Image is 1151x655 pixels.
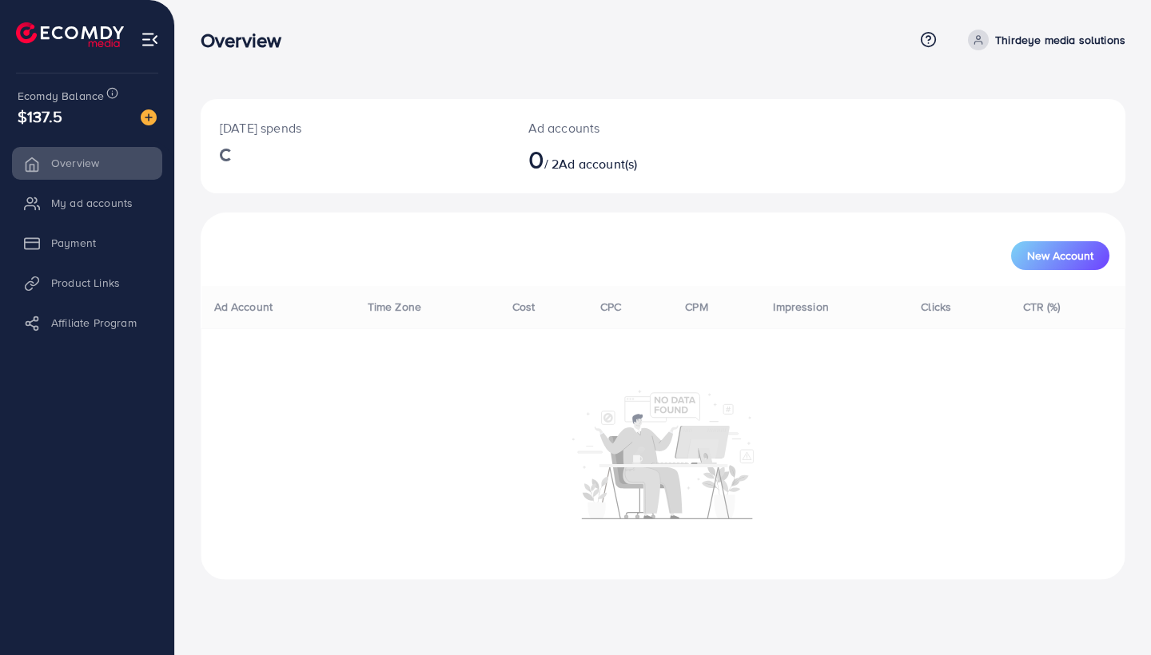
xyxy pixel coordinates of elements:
[528,144,721,174] h2: / 2
[18,88,104,104] span: Ecomdy Balance
[201,29,294,52] h3: Overview
[995,30,1125,50] p: Thirdeye media solutions
[18,105,62,128] span: $137.5
[528,141,544,177] span: 0
[1027,250,1093,261] span: New Account
[220,118,490,137] p: [DATE] spends
[962,30,1125,50] a: Thirdeye media solutions
[16,22,124,47] img: logo
[141,30,159,49] img: menu
[141,109,157,125] img: image
[528,118,721,137] p: Ad accounts
[559,155,637,173] span: Ad account(s)
[1011,241,1109,270] button: New Account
